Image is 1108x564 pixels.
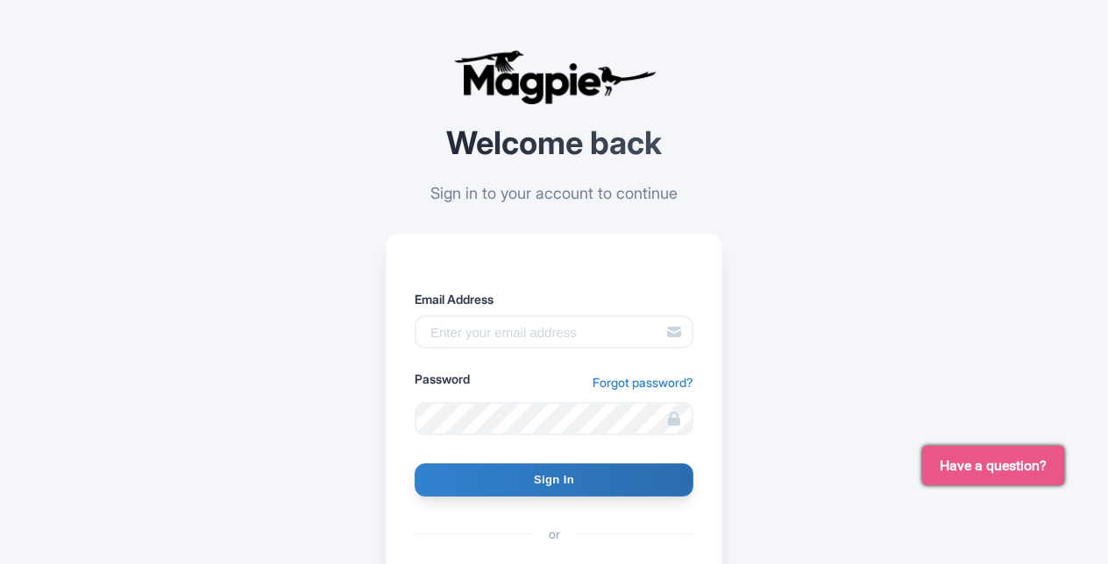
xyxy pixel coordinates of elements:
[940,455,1047,476] span: Have a question?
[415,290,693,308] label: Email Address
[386,181,722,205] p: Sign in to your account to continue
[386,126,722,161] h2: Welcome back
[449,49,659,105] img: logo-ab69f6fb50320c5b225c76a69d11143b.png
[922,446,1064,485] button: Have a question?
[415,370,470,388] label: Password
[535,525,574,543] span: or
[415,315,693,349] input: Enter your email address
[593,373,693,391] a: Forgot password?
[415,463,693,497] input: Sign In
